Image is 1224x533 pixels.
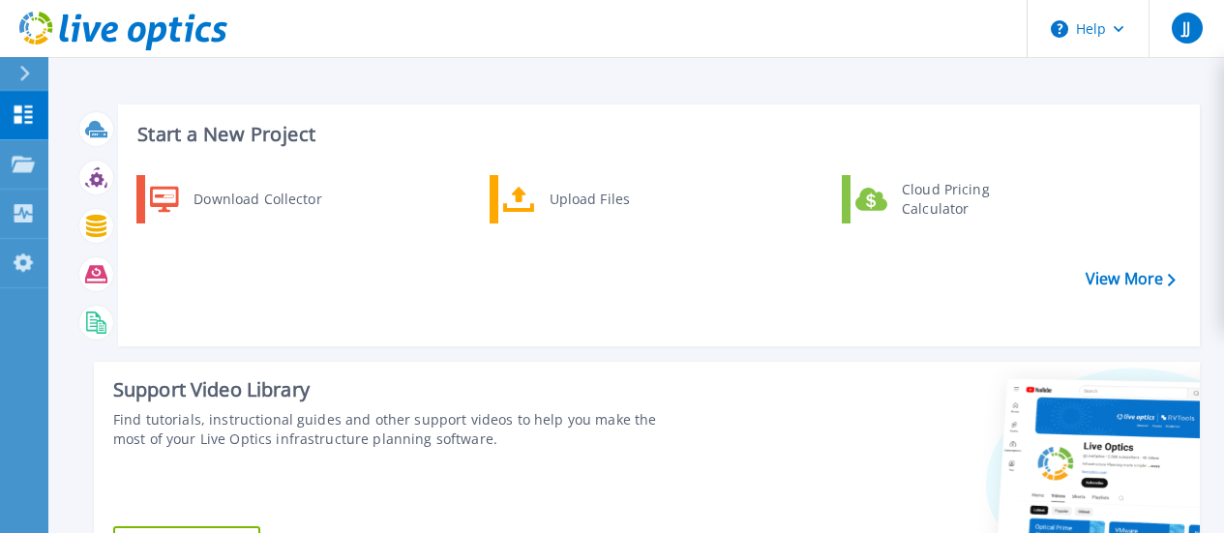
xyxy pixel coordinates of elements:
span: JJ [1182,20,1190,36]
div: Support Video Library [113,377,688,402]
a: Download Collector [136,175,335,223]
a: Upload Files [490,175,688,223]
div: Download Collector [184,180,330,219]
a: View More [1086,270,1176,288]
div: Upload Files [540,180,683,219]
div: Find tutorials, instructional guides and other support videos to help you make the most of your L... [113,410,688,449]
a: Cloud Pricing Calculator [842,175,1040,223]
div: Cloud Pricing Calculator [892,180,1035,219]
h3: Start a New Project [137,124,1175,145]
